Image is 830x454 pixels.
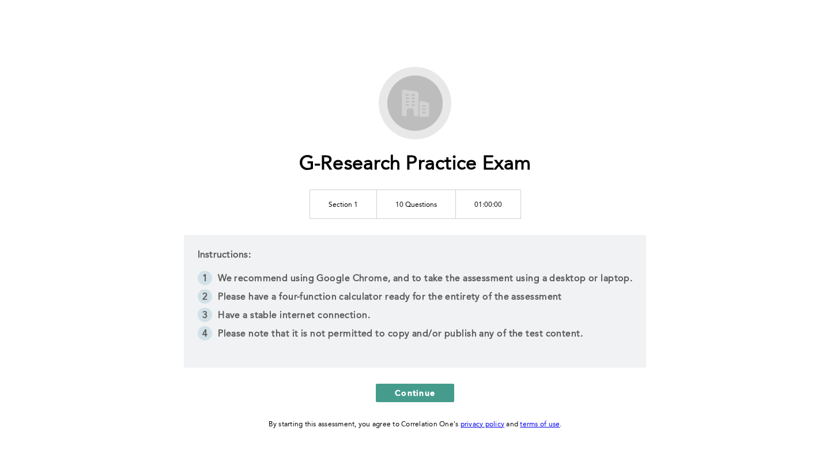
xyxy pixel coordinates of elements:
[269,418,562,431] div: By starting this assessment, you agree to Correlation One's and .
[376,384,454,402] button: Continue
[520,421,560,428] a: terms of use
[198,326,633,345] li: Please note that it is not permitted to copy and/or publish any of the test content.
[395,387,435,398] span: Continue
[376,190,455,218] td: 10 Questions
[299,153,531,176] h1: G-Research Practice Exam
[198,271,633,289] li: We recommend using Google Chrome, and to take the assessment using a desktop or laptop.
[455,190,520,218] td: 01:00:00
[310,190,376,218] td: Section 1
[198,289,633,308] li: Please have a four-function calculator ready for the entirety of the assessment
[461,421,505,428] a: privacy policy
[383,71,447,135] img: G-Research
[184,235,647,368] div: Instructions:
[198,308,633,326] li: Have a stable internet connection.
